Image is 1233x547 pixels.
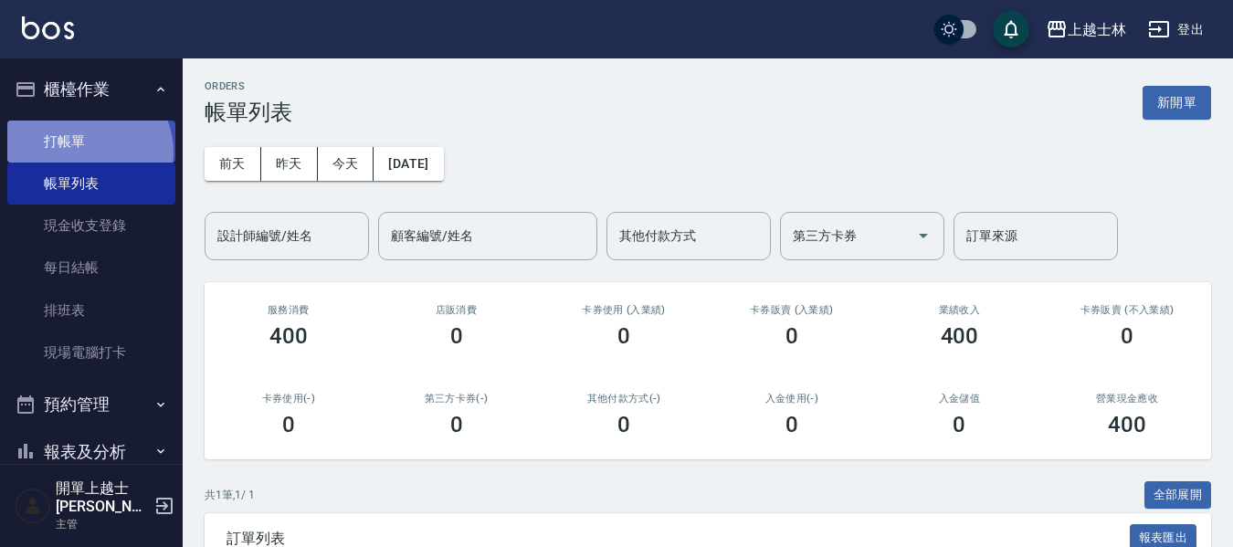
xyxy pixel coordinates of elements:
[56,516,149,532] p: 主管
[282,412,295,437] h3: 0
[22,16,74,39] img: Logo
[374,147,443,181] button: [DATE]
[227,304,351,316] h3: 服務消費
[785,323,798,349] h3: 0
[1068,18,1126,41] div: 上越士林
[1065,393,1189,405] h2: 營業現金應收
[730,393,854,405] h2: 入金使用(-)
[7,428,175,476] button: 報表及分析
[7,163,175,205] a: 帳單列表
[7,205,175,247] a: 現金收支登錄
[617,412,630,437] h3: 0
[1065,304,1189,316] h2: 卡券販賣 (不入業績)
[56,479,149,516] h5: 開單上越士[PERSON_NAME]
[269,323,308,349] h3: 400
[730,304,854,316] h2: 卡券販賣 (入業績)
[395,393,519,405] h2: 第三方卡券(-)
[261,147,318,181] button: 昨天
[205,147,261,181] button: 前天
[953,412,965,437] h3: 0
[318,147,374,181] button: 今天
[941,323,979,349] h3: 400
[1130,529,1197,546] a: 報表匯出
[1108,412,1146,437] h3: 400
[1038,11,1133,48] button: 上越士林
[617,323,630,349] h3: 0
[205,100,292,125] h3: 帳單列表
[395,304,519,316] h2: 店販消費
[7,247,175,289] a: 每日結帳
[562,393,686,405] h2: 其他付款方式(-)
[1141,13,1211,47] button: 登出
[7,121,175,163] a: 打帳單
[1143,86,1211,120] button: 新開單
[7,289,175,331] a: 排班表
[7,66,175,113] button: 櫃檯作業
[1143,93,1211,110] a: 新開單
[993,11,1029,47] button: save
[7,331,175,373] a: 現場電腦打卡
[562,304,686,316] h2: 卡券使用 (入業績)
[15,488,51,524] img: Person
[898,393,1022,405] h2: 入金儲值
[1144,481,1212,510] button: 全部展開
[205,80,292,92] h2: ORDERS
[898,304,1022,316] h2: 業績收入
[227,393,351,405] h2: 卡券使用(-)
[1121,323,1133,349] h3: 0
[205,487,255,503] p: 共 1 筆, 1 / 1
[909,221,938,250] button: Open
[450,323,463,349] h3: 0
[7,381,175,428] button: 預約管理
[450,412,463,437] h3: 0
[785,412,798,437] h3: 0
